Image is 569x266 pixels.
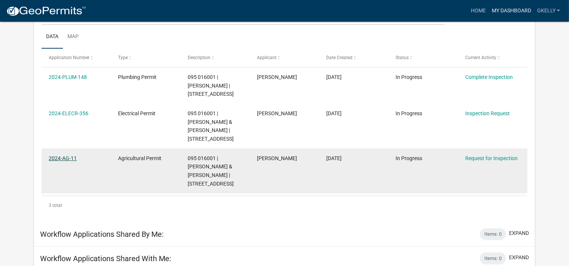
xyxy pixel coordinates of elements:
[118,55,128,60] span: Type
[118,110,155,116] span: Electrical Permit
[489,4,534,18] a: My Dashboard
[118,155,161,161] span: Agricultural Permit
[250,49,319,67] datatable-header-cell: Applicant
[465,55,496,60] span: Current Activity
[40,254,171,263] h5: Workflow Applications Shared With Me:
[509,229,529,237] button: expand
[111,49,180,67] datatable-header-cell: Type
[49,110,88,116] a: 2024-ELECR-356
[534,4,563,18] a: gkelly
[396,155,423,161] span: In Progress
[326,74,342,80] span: 07/30/2024
[257,110,297,116] span: Grant Kelly
[40,230,164,239] h5: Workflow Applications Shared By Me:
[49,155,77,161] a: 2024-AG-11
[326,155,342,161] span: 07/29/2024
[188,155,234,187] span: 095 016001 | KELLY GRANT & MACKENZIE | 650 GREENSBORO RD
[188,110,234,142] span: 095 016001 | KELLY GRANT & MACKENZIE | 650 GREENSBORO RD
[63,25,83,49] a: Map
[118,74,157,80] span: Plumbing Permit
[396,74,423,80] span: In Progress
[42,49,111,67] datatable-header-cell: Application Number
[42,25,63,49] a: Data
[181,49,250,67] datatable-header-cell: Description
[326,55,352,60] span: Date Created
[319,49,388,67] datatable-header-cell: Date Created
[468,4,489,18] a: Home
[396,110,423,116] span: In Progress
[188,74,234,97] span: 095 016001 | Grant Kelly | 650 GREENSBORO RD
[326,110,342,116] span: 07/29/2024
[388,49,458,67] datatable-header-cell: Status
[458,49,527,67] datatable-header-cell: Current Activity
[42,196,527,215] div: 3 total
[480,253,506,265] div: Items: 0
[49,55,90,60] span: Application Number
[480,228,506,240] div: Items: 0
[257,55,276,60] span: Applicant
[257,74,297,80] span: Grant Kelly
[465,110,510,116] a: Inspection Request
[509,254,529,262] button: expand
[49,74,87,80] a: 2024-PLUM-148
[465,74,513,80] a: Complete Inspection
[188,55,211,60] span: Description
[257,155,297,161] span: Grant Kelly
[465,155,518,161] a: Request for Inspection
[396,55,409,60] span: Status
